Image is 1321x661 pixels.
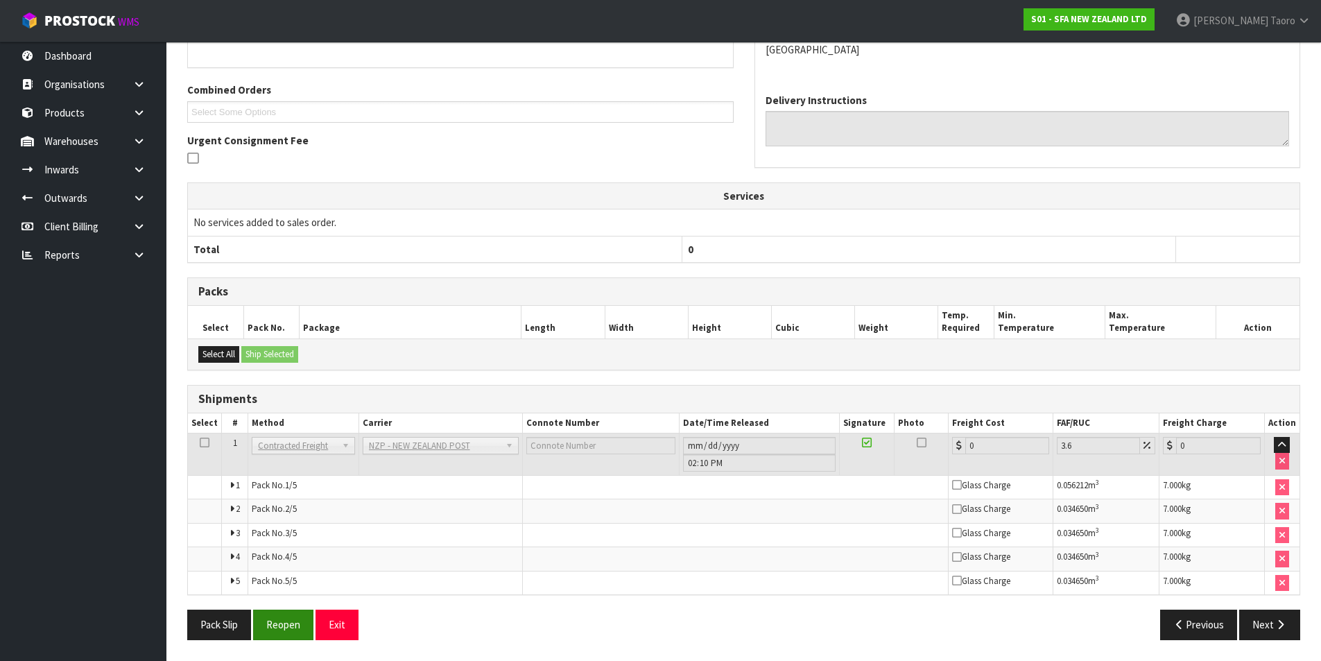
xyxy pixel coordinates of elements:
td: kg [1159,475,1265,499]
th: Date/Time Released [679,413,839,433]
sup: 3 [1096,478,1099,487]
span: 1 [236,479,240,491]
th: Carrier [359,413,522,433]
label: Delivery Instructions [766,93,867,108]
span: Glass Charge [952,503,1010,515]
td: m [1053,547,1159,572]
th: Min. Temperature [994,306,1105,338]
span: 1/5 [285,479,297,491]
th: Temp. Required [938,306,994,338]
th: Connote Number [523,413,680,433]
span: NZP - NEW ZEALAND POST [369,438,500,454]
span: 5/5 [285,575,297,587]
span: 2/5 [285,503,297,515]
td: m [1053,475,1159,499]
img: cube-alt.png [21,12,38,29]
span: 0.056212 [1057,479,1088,491]
span: 0.034650 [1057,503,1088,515]
th: FAF/RUC [1053,413,1159,433]
td: kg [1159,571,1265,594]
th: Photo [895,413,949,433]
span: Contracted Freight [258,438,336,454]
button: Select All [198,346,239,363]
span: ProStock [44,12,115,30]
td: Pack No. [248,523,523,547]
small: WMS [118,15,139,28]
td: m [1053,523,1159,547]
th: Cubic [772,306,855,338]
td: m [1053,571,1159,594]
input: Freight Cost [965,437,1050,454]
sup: 3 [1096,526,1099,535]
td: Pack No. [248,499,523,524]
td: Pack No. [248,571,523,594]
th: Max. Temperature [1105,306,1216,338]
th: Width [605,306,688,338]
th: Freight Charge [1159,413,1265,433]
label: Urgent Consignment Fee [187,133,309,148]
sup: 3 [1096,550,1099,559]
span: Glass Charge [952,551,1010,563]
td: m [1053,499,1159,524]
span: Glass Charge [952,479,1010,491]
td: kg [1159,547,1265,572]
td: Pack No. [248,475,523,499]
span: 4/5 [285,551,297,563]
label: Combined Orders [187,83,271,97]
button: Next [1239,610,1300,639]
strong: S01 - SFA NEW ZEALAND LTD [1031,13,1147,25]
span: 7.000 [1163,479,1182,491]
th: Total [188,236,682,262]
span: Taoro [1270,14,1295,27]
td: No services added to sales order. [188,209,1300,236]
th: Length [521,306,605,338]
span: 3/5 [285,527,297,539]
th: Action [1216,306,1300,338]
span: 7.000 [1163,503,1182,515]
button: Pack Slip [187,610,251,639]
span: 1 [233,437,237,449]
th: Services [188,183,1300,209]
td: Pack No. [248,547,523,572]
td: kg [1159,523,1265,547]
span: 5 [236,575,240,587]
span: 0 [688,243,693,256]
th: Signature [839,413,894,433]
span: [PERSON_NAME] [1193,14,1268,27]
span: 4 [236,551,240,563]
button: Previous [1160,610,1238,639]
span: 2 [236,503,240,515]
span: 7.000 [1163,551,1182,563]
th: Weight [855,306,938,338]
th: Select [188,306,243,338]
span: 0.034650 [1057,575,1088,587]
th: # [222,413,248,433]
input: Freight Charge [1176,437,1261,454]
th: Freight Cost [948,413,1053,433]
th: Action [1264,413,1300,433]
span: 7.000 [1163,575,1182,587]
span: 3 [236,527,240,539]
span: Glass Charge [952,527,1010,539]
td: kg [1159,499,1265,524]
th: Pack No. [243,306,299,338]
input: Freight Adjustment [1057,437,1140,454]
h3: Packs [198,285,1289,298]
a: S01 - SFA NEW ZEALAND LTD [1024,8,1155,31]
span: 0.034650 [1057,551,1088,563]
button: Exit [316,610,359,639]
th: Method [248,413,359,433]
span: 0.034650 [1057,527,1088,539]
th: Height [688,306,771,338]
span: 7.000 [1163,527,1182,539]
input: Connote Number [526,437,675,454]
h3: Shipments [198,393,1289,406]
button: Reopen [253,610,313,639]
th: Select [188,413,222,433]
sup: 3 [1096,502,1099,511]
span: Glass Charge [952,575,1010,587]
th: Package [299,306,521,338]
button: Ship Selected [241,346,298,363]
sup: 3 [1096,574,1099,583]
